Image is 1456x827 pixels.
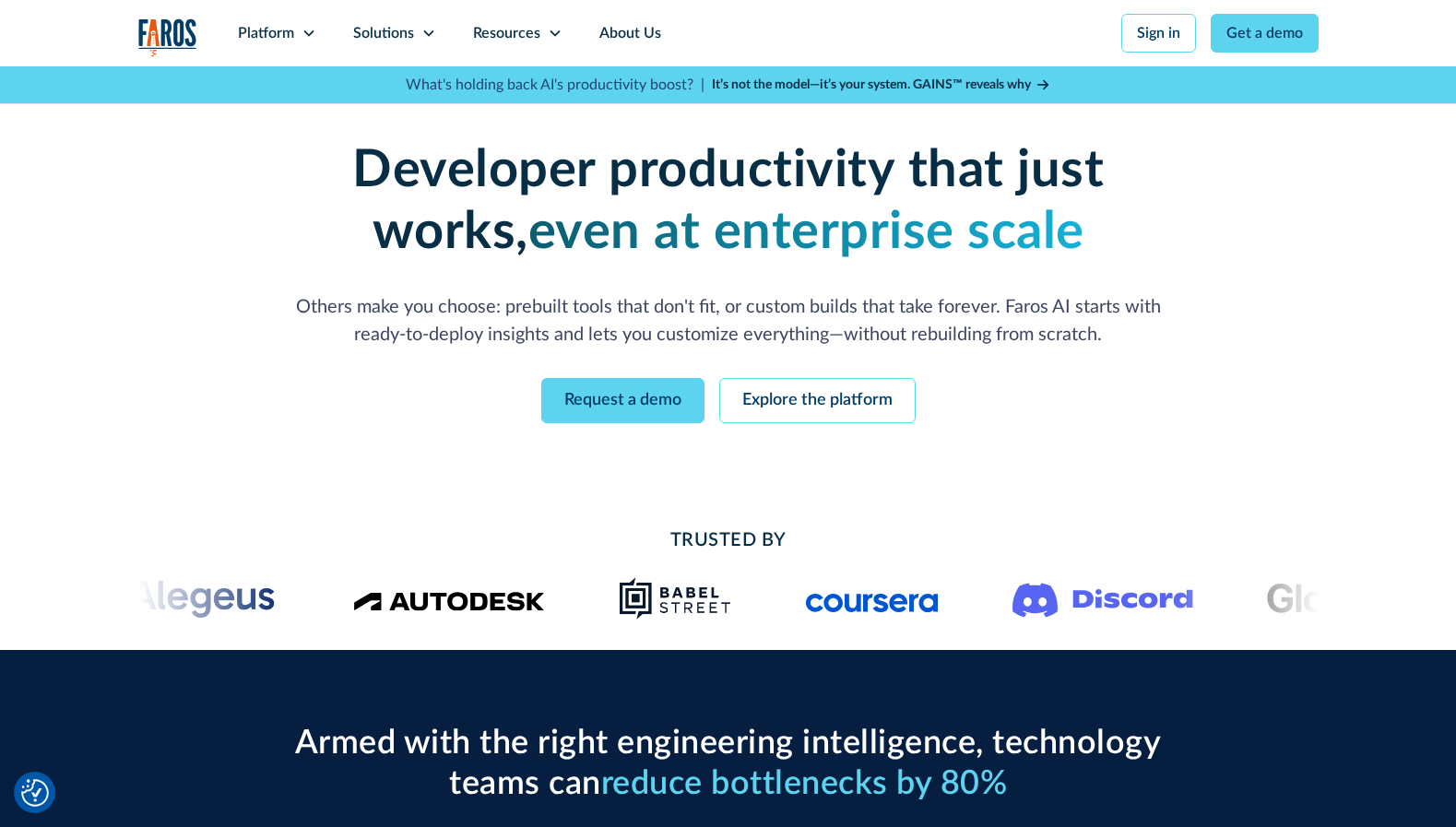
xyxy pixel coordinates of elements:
div: Platform [238,22,294,44]
strong: even at enterprise scale [528,207,1084,258]
img: Babel Street logo png [619,576,732,620]
p: What's holding back AI's productivity boost? | [406,74,704,96]
a: home [138,18,197,56]
a: Explore the platform [719,378,916,423]
div: Resources [473,22,540,44]
a: Request a demo [541,378,704,423]
img: Logo of the design software company Autodesk. [353,586,545,611]
h2: Trusted By [286,526,1171,554]
img: Revisit consent button [21,779,49,807]
img: Logo of the online learning platform Coursera. [806,584,939,613]
a: Get a demo [1211,14,1319,53]
button: Cookie Settings [21,779,49,807]
strong: Developer productivity that just works, [352,145,1104,258]
span: reduce bottlenecks by 80% [601,767,1008,800]
img: Logo of the analytics and reporting company Faros. [138,18,197,56]
img: Logo of the communication platform Discord. [1012,579,1193,618]
p: Others make you choose: prebuilt tools that don't fit, or custom builds that take forever. Faros ... [286,293,1171,349]
h2: Armed with the right engineering intelligence, technology teams can [286,724,1171,803]
a: Sign in [1121,14,1196,53]
a: It’s not the model—it’s your system. GAINS™ reveals why [712,76,1051,95]
strong: It’s not the model—it’s your system. GAINS™ reveals why [712,78,1031,91]
div: Solutions [353,22,414,44]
